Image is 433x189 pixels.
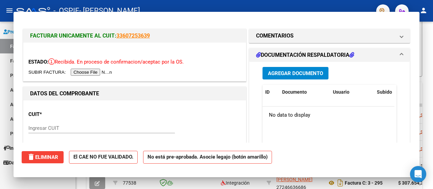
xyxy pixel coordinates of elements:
[336,178,345,188] i: Descargar documento
[3,28,65,36] span: Prestadores / Proveedores
[69,151,138,164] strong: El CAE NO FUE VALIDADO.
[419,6,428,15] mat-icon: person
[22,151,64,163] button: Eliminar
[249,29,410,43] mat-expansion-panel-header: COMENTARIOS
[276,177,313,182] span: [PERSON_NAME]
[282,89,307,95] span: Documento
[398,180,426,186] strong: $ 307.654,34
[5,6,14,15] mat-icon: menu
[79,3,140,18] span: - [PERSON_NAME]
[330,85,374,99] datatable-header-cell: Usuario
[263,85,279,99] datatable-header-cell: ID
[377,89,392,95] span: Subido
[221,180,250,186] span: Integración
[30,90,99,97] strong: DATOS DEL COMPROBANTE
[249,48,410,62] mat-expansion-panel-header: DOCUMENTACIÓN RESPALDATORIA
[268,70,323,76] span: Agregar Documento
[279,85,330,99] datatable-header-cell: Documento
[374,85,408,99] datatable-header-cell: Subido
[27,153,35,161] mat-icon: delete
[28,111,92,118] p: CUIT
[256,32,294,40] h1: COMENTARIOS
[3,144,35,152] span: Instructivos
[123,180,136,186] span: 77538
[27,154,58,160] span: Eliminar
[345,180,383,186] strong: Factura C: 3 - 295
[410,166,426,182] div: Open Intercom Messenger
[116,32,150,39] a: 33607253639
[265,89,270,95] span: ID
[48,59,184,65] span: Recibida. En proceso de confirmacion/aceptac por la OS.
[256,51,354,59] h1: DOCUMENTACIÓN RESPALDATORIA
[53,3,79,18] span: - OSPIF
[333,89,349,95] span: Usuario
[263,67,328,79] button: Agregar Documento
[28,59,48,65] span: ESTADO:
[30,32,116,39] span: FACTURAR UNICAMENTE AL CUIT:
[143,151,272,164] strong: No está pre-aprobada. Asocie legajo (botón amarillo)
[3,159,48,166] span: Datos de contacto
[263,107,394,123] div: No data to display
